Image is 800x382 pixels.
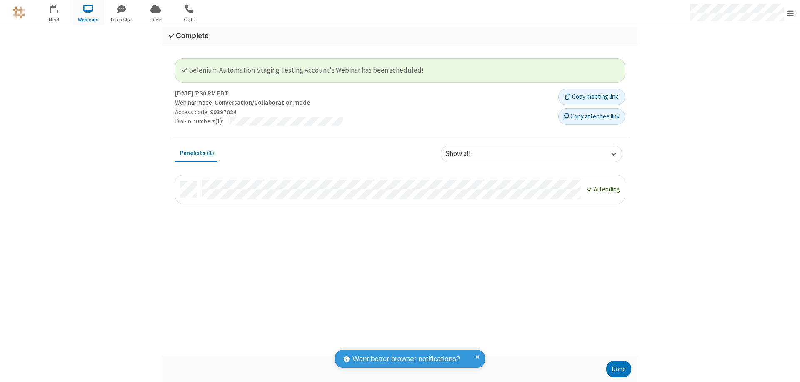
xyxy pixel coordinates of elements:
button: Copy attendee link [558,108,625,125]
button: Panelists (1) [175,146,219,161]
span: Drive [140,16,171,23]
span: Webinars [72,16,104,23]
div: 8 [56,5,62,11]
strong: 99397084 [210,108,237,116]
span: Team Chat [106,16,137,23]
p: Dial-in numbers (1) : [175,117,223,126]
button: Copy meeting link [558,89,625,106]
span: Attending [594,185,620,193]
span: Calls [174,16,205,23]
span: Meet [39,16,70,23]
div: Show all [445,148,485,159]
span: Selenium Automation Staging Testing Account's Webinar has been scheduled! [182,65,424,75]
img: QA Selenium DO NOT DELETE OR CHANGE [12,6,25,19]
h3: Complete [169,32,631,40]
p: Access code: [175,108,552,117]
strong: [DATE] 7:30 PM EDT [175,89,228,98]
button: Done [606,361,631,377]
iframe: Chat [779,360,794,376]
p: Webinar mode: [175,98,552,108]
span: Want better browser notifications? [352,354,460,364]
strong: Conversation/Collaboration mode [215,98,310,106]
